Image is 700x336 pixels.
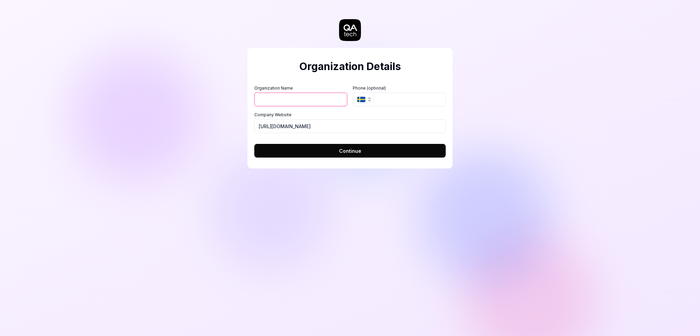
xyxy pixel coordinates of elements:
h2: Organization Details [254,59,446,74]
label: Company Website [254,112,446,118]
label: Organization Name [254,85,347,91]
label: Phone (optional) [353,85,446,91]
input: https:// [254,119,446,133]
button: Continue [254,144,446,158]
span: Continue [339,147,361,154]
